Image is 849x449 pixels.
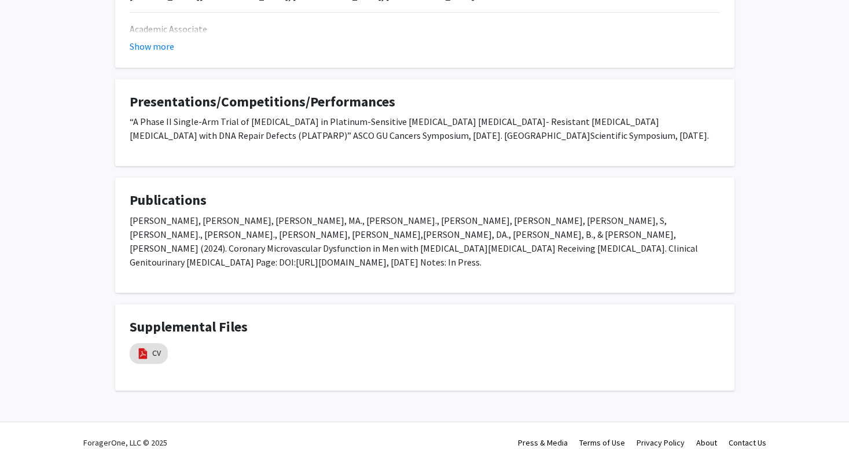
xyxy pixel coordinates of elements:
[296,256,482,268] span: [URL][DOMAIN_NAME], [DATE] Notes: In Press.
[130,192,720,209] h4: Publications
[590,130,709,141] span: Scientific Symposium, [DATE].
[130,130,590,141] span: [MEDICAL_DATA] with DNA Repair Defects (PLATPARP)” ASCO GU Cancers Symposium, [DATE]. [GEOGRAPHIC...
[130,115,720,142] p: “A Phase II Single-Arm Trial of [MEDICAL_DATA] in Platinum-Sensitive [MEDICAL_DATA] [MEDICAL_DATA...
[130,319,720,336] h4: Supplemental Files
[130,22,720,36] p: Academic Associate
[637,437,685,448] a: Privacy Policy
[696,437,717,448] a: About
[137,347,149,360] img: pdf_icon.png
[152,347,161,359] a: CV
[130,214,720,269] p: [PERSON_NAME], [PERSON_NAME], [PERSON_NAME], MA., [PERSON_NAME]., [PERSON_NAME], [PERSON_NAME], [...
[579,437,625,448] a: Terms of Use
[9,397,49,440] iframe: Chat
[130,94,720,111] h4: Presentations/Competitions/Performances
[130,39,174,53] button: Show more
[729,437,766,448] a: Contact Us
[518,437,568,448] a: Press & Media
